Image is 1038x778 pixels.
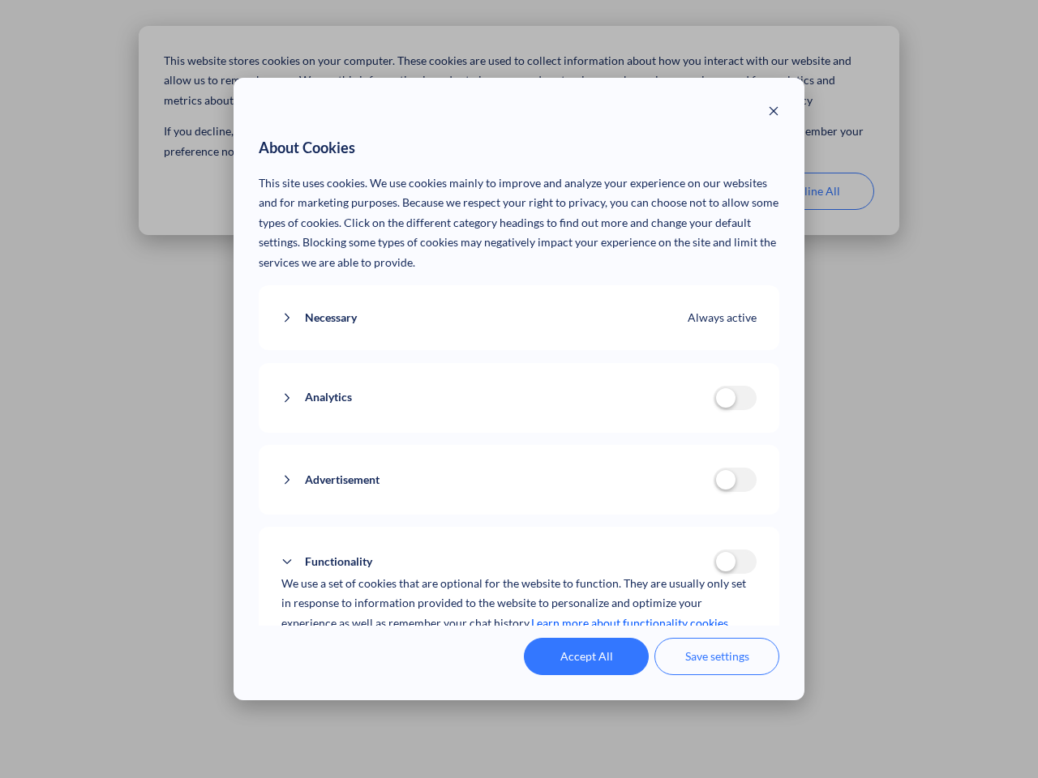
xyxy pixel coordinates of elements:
[531,613,731,634] a: Learn more about functionality cookies.
[305,552,372,572] span: Functionality
[768,103,779,123] button: Close modal
[524,638,649,675] button: Accept All
[305,470,380,490] span: Advertisement
[305,308,357,328] span: Necessary
[281,574,757,634] p: We use a set of cookies that are optional for the website to function. They are usually only set ...
[688,308,757,328] span: Always active
[259,173,780,273] p: This site uses cookies. We use cookies mainly to improve and analyze your experience on our websi...
[259,135,355,161] span: About Cookies
[281,387,714,408] button: Analytics
[281,308,688,328] button: Necessary
[281,552,714,572] button: Functionality
[957,700,1038,778] iframe: Chat Widget
[281,470,714,490] button: Advertisement
[654,638,779,675] button: Save settings
[305,387,352,408] span: Analytics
